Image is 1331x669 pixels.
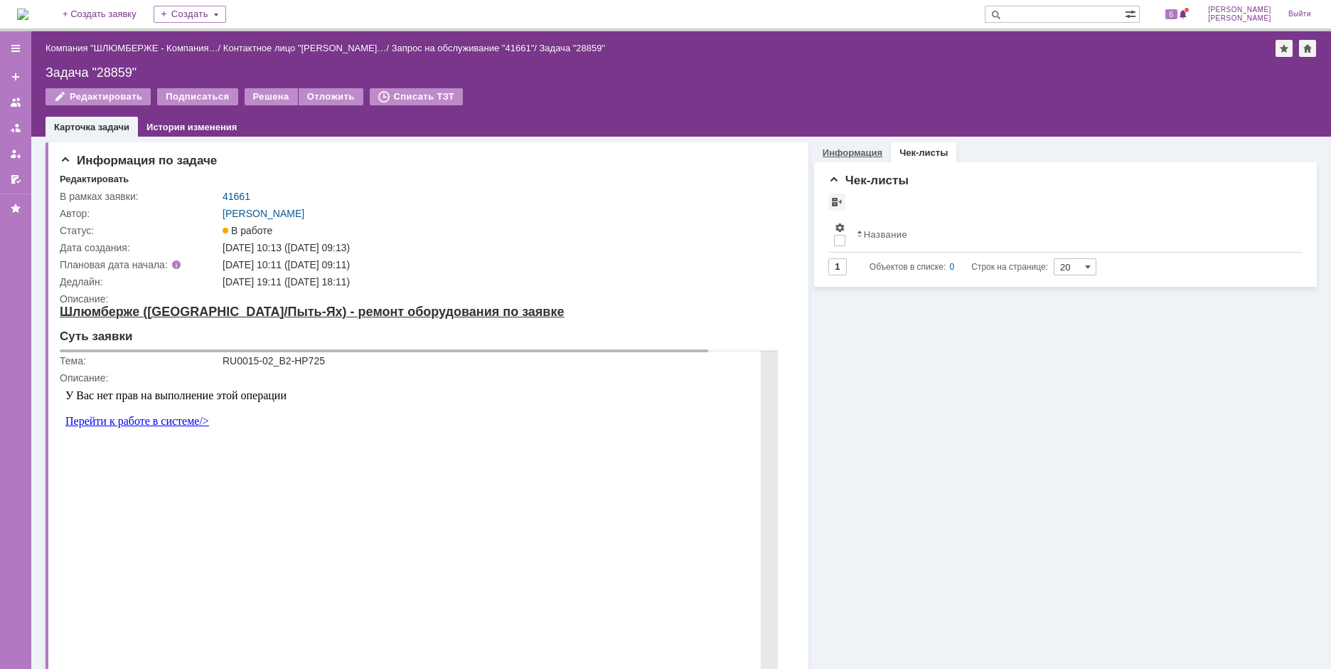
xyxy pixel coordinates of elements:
div: Название [864,229,907,240]
span: Расширенный поиск [1125,6,1139,20]
div: / [46,43,223,53]
div: [DATE] 10:13 ([DATE] 09:13) [223,242,786,253]
a: Информация [823,147,882,158]
span: Объектов в списке: [870,262,946,272]
div: На всю страницу [707,25,718,36]
a: Чек-листы [899,147,948,158]
span: В работе [223,225,272,236]
span: [PERSON_NAME] [1208,14,1271,23]
a: Карточка задачи [54,122,129,132]
span: – профилактика аппарата плюс замена неисправных запчастей [87,569,371,581]
div: RU0015-02_B2-HP725 [163,51,495,62]
div: Создать [154,6,226,23]
div: / [223,43,392,53]
div: Задача "28859" [46,65,1317,80]
div: Дедлайн: [60,276,220,288]
img: logo [17,9,28,20]
div: 0 [950,258,955,275]
a: Заявки на командах [4,91,27,114]
a: 41661 [223,191,250,202]
a: Заявки в моей ответственности [4,117,27,139]
div: [DATE] 19:11 ([DATE] 18:11) [223,276,786,288]
div: / [392,43,540,53]
a: Мои заявки [4,142,27,165]
a: Запрос на обслуживание "41661" [392,43,535,53]
div: В рамках заявки: [60,191,220,202]
span: Чек-листы [828,174,909,187]
a: Мои согласования [4,168,27,191]
a: Компания "ШЛЮМБЕРЖЕ - Компания… [46,43,218,53]
span: 6 [1165,9,1178,19]
th: Название [851,216,1291,253]
div: Плановая дата начала: [60,259,203,270]
a: История изменения [146,122,237,132]
div: Задача "28859" [540,43,606,53]
div: Просмотреть архив [828,194,845,211]
div: Дата создания: [60,242,220,253]
div: Описание: [60,293,789,305]
font: Сетевые настройки клиентского аппарата (ip-адрес и маска сети) прописать в подменном аппарате. [13,600,411,610]
i: Строк на странице: [870,258,1048,275]
a: [PERSON_NAME] [223,208,304,219]
span: - поузловой разбор, чистка, смазка аппарата, чистка корпусных деталей. [63,550,326,560]
a: Создать заявку [4,65,27,88]
div: Автор: [60,208,220,219]
div: Сделать домашней страницей [1299,40,1316,57]
div: Редактировать [60,174,129,185]
a: Контактное лицо "[PERSON_NAME]… [223,43,387,53]
span: Информация по задаче [60,154,217,167]
div: Статус: [60,225,220,236]
div: У Вас нет прав на выполнение этой операции [6,6,492,19]
a: Перейти к работе в системе/> [6,31,149,43]
a: Перейти на домашнюю страницу [17,9,28,20]
div: Добавить в избранное [1276,40,1293,57]
span: [PERSON_NAME] [1208,6,1271,14]
span: Настройки [834,222,845,233]
div: [DATE] 10:11 ([DATE] 09:11) [223,259,786,270]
